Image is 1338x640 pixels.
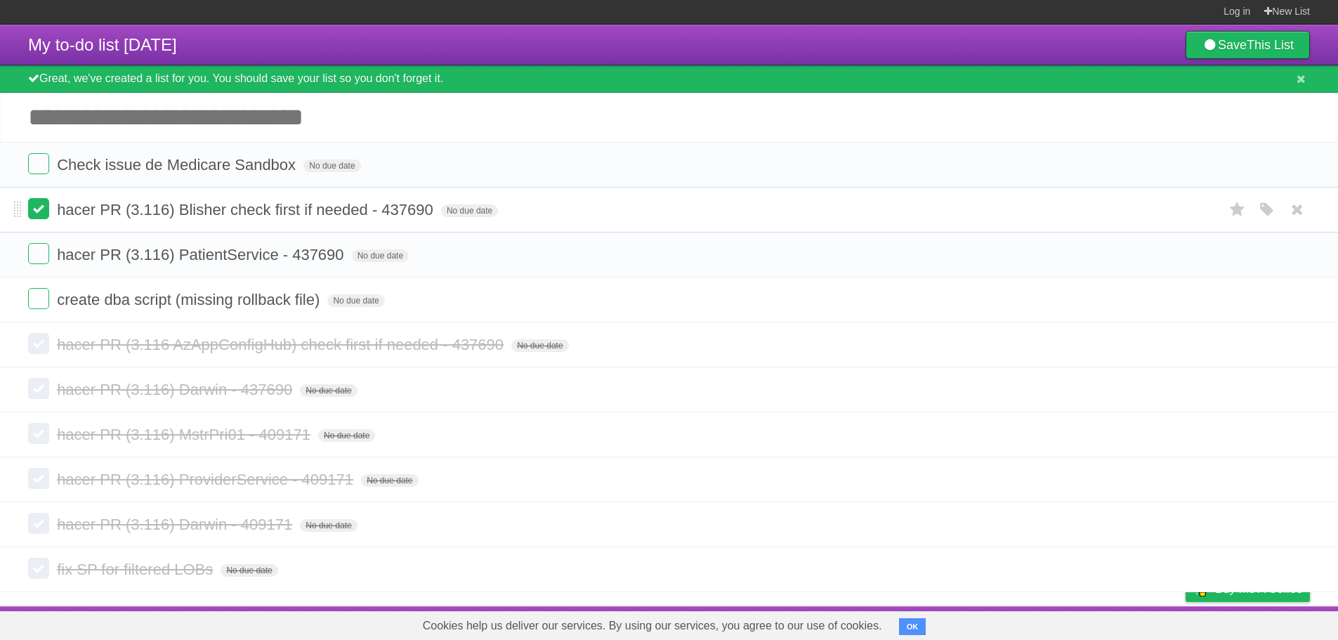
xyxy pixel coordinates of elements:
label: Done [28,513,49,534]
a: About [999,610,1028,636]
label: Done [28,198,49,219]
span: No due date [511,339,568,352]
span: No due date [221,564,277,577]
b: This List [1247,38,1294,52]
span: hacer PR (3.116) Darwin - 409171 [57,516,296,533]
button: OK [899,618,926,635]
a: Privacy [1167,610,1204,636]
span: Cookies help us deliver our services. By using our services, you agree to our use of cookies. [409,612,896,640]
label: Star task [1224,198,1251,221]
a: Developers [1045,610,1102,636]
span: fix SP for filtered LOBs [57,561,216,578]
label: Done [28,153,49,174]
span: hacer PR (3.116) MstrPri01 - 409171 [57,426,314,443]
a: SaveThis List [1186,31,1310,59]
span: No due date [352,249,409,262]
a: Suggest a feature [1221,610,1310,636]
span: No due date [361,474,418,487]
span: hacer PR (3.116) ProviderService - 409171 [57,471,357,488]
span: No due date [441,204,498,217]
span: hacer PR (3.116) Darwin - 437690 [57,381,296,398]
label: Done [28,378,49,399]
label: Done [28,468,49,489]
label: Done [28,288,49,309]
label: Done [28,333,49,354]
span: No due date [300,519,357,532]
label: Done [28,558,49,579]
span: hacer PR (3.116 AzAppConfigHub) check first if needed - 437690 [57,336,507,353]
span: create dba script (missing rollback file) [57,291,323,308]
label: Done [28,423,49,444]
a: Terms [1120,610,1150,636]
label: Done [28,243,49,264]
span: Buy me a coffee [1215,577,1303,601]
span: No due date [327,294,384,307]
span: My to-do list [DATE] [28,35,177,54]
span: No due date [318,429,375,442]
span: No due date [303,159,360,172]
span: Check issue de Medicare Sandbox [57,156,299,174]
span: hacer PR (3.116) PatientService - 437690 [57,246,347,263]
span: No due date [300,384,357,397]
span: hacer PR (3.116) Blisher check first if needed - 437690 [57,201,437,218]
